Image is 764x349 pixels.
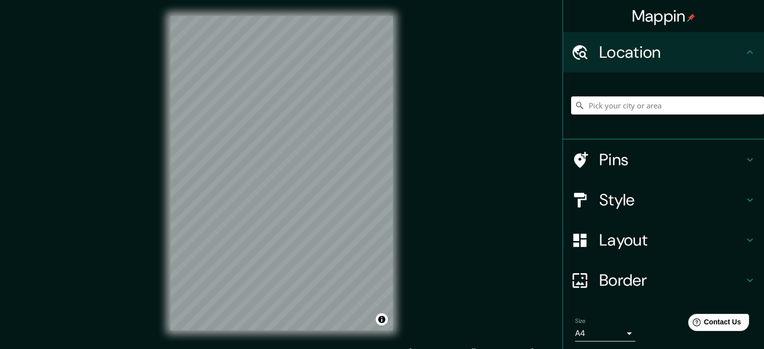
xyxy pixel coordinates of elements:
[599,270,744,290] h4: Border
[575,325,635,341] div: A4
[599,230,744,250] h4: Layout
[563,140,764,180] div: Pins
[687,14,695,22] img: pin-icon.png
[575,317,586,325] label: Size
[599,190,744,210] h4: Style
[632,6,696,26] h4: Mappin
[599,150,744,170] h4: Pins
[563,32,764,72] div: Location
[599,42,744,62] h4: Location
[563,180,764,220] div: Style
[571,96,764,114] input: Pick your city or area
[563,260,764,300] div: Border
[170,16,393,330] canvas: Map
[376,313,388,325] button: Toggle attribution
[563,220,764,260] div: Layout
[675,310,753,338] iframe: Help widget launcher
